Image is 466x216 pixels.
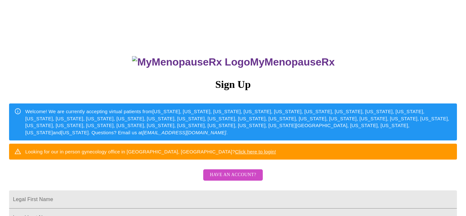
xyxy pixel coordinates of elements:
button: Have an account? [203,169,262,181]
h3: Sign Up [9,78,457,90]
a: Have an account? [202,176,264,182]
img: MyMenopauseRx Logo [132,56,250,68]
div: Looking for our in person gynecology office in [GEOGRAPHIC_DATA], [GEOGRAPHIC_DATA]? [25,146,276,158]
div: Welcome! We are currently accepting virtual patients from [US_STATE], [US_STATE], [US_STATE], [US... [25,105,452,138]
h3: MyMenopauseRx [10,56,457,68]
span: Have an account? [210,171,256,179]
em: [EMAIL_ADDRESS][DOMAIN_NAME] [142,130,226,135]
a: Click here to login! [235,149,276,154]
